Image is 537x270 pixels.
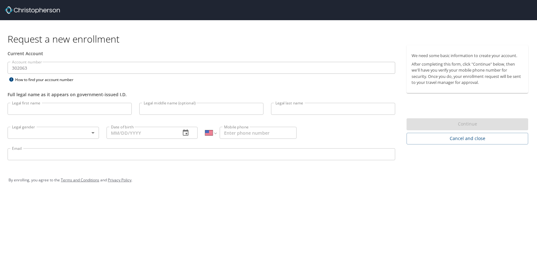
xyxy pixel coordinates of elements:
[108,177,131,183] a: Privacy Policy
[8,127,99,139] div: ​
[407,133,528,144] button: Cancel and close
[412,61,523,85] p: After completing this form, click "Continue" below, then we'll have you verify your mobile phone ...
[61,177,99,183] a: Terms and Conditions
[412,53,523,59] p: We need some basic information to create your account.
[5,6,60,14] img: cbt logo
[8,91,395,98] div: Full legal name as it appears on government-issued I.D.
[220,127,297,139] input: Enter phone number
[8,76,86,84] div: How to find your account number
[9,172,528,188] div: By enrolling, you agree to the and .
[107,127,176,139] input: MM/DD/YYYY
[412,135,523,143] span: Cancel and close
[8,50,395,57] div: Current Account
[8,33,533,45] h1: Request a new enrollment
